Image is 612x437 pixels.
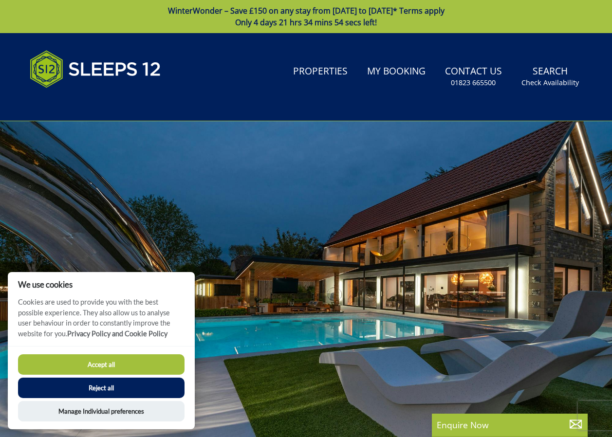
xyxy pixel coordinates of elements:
small: Check Availability [521,78,579,88]
a: Contact Us01823 665500 [441,61,506,92]
p: Enquire Now [437,419,583,431]
p: Cookies are used to provide you with the best possible experience. They also allow us to analyse ... [8,297,195,346]
button: Manage Individual preferences [18,401,185,421]
button: Accept all [18,354,185,375]
a: My Booking [363,61,429,83]
iframe: Customer reviews powered by Trustpilot [25,99,127,108]
a: Privacy Policy and Cookie Policy [67,329,167,338]
a: SearchCheck Availability [518,61,583,92]
button: Reject all [18,378,185,398]
small: 01823 665500 [451,78,496,88]
img: Sleeps 12 [30,45,161,93]
span: Only 4 days 21 hrs 34 mins 54 secs left! [235,17,377,28]
h2: We use cookies [8,280,195,289]
a: Properties [289,61,352,83]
